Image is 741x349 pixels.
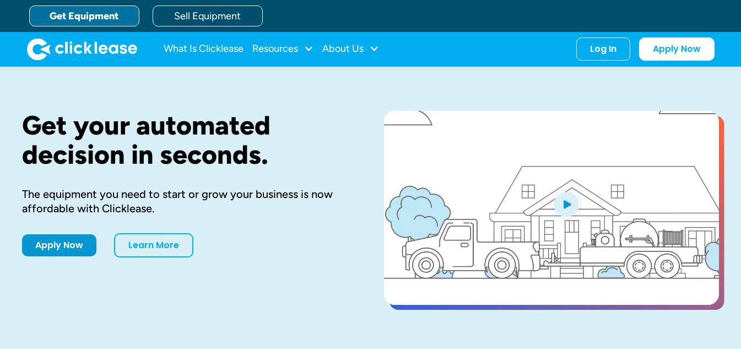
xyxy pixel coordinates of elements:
[27,38,137,60] img: Clicklease logo
[22,234,96,256] a: Apply Now
[384,111,719,305] a: open lightbox
[639,37,715,61] a: Apply Now
[114,233,193,257] a: Learn More
[29,6,139,26] a: Get Equipment
[22,187,349,216] div: The equipment you need to start or grow your business is now affordable with Clicklease.
[590,44,616,55] div: Log In
[27,38,137,60] a: home
[551,189,581,219] img: Blue play button logo on a light blue circular background
[153,6,263,26] a: Sell Equipment
[252,38,313,60] div: Resources
[22,111,349,169] h1: Get your automated decision in seconds.
[164,38,244,60] a: What Is Clicklease
[322,38,379,60] div: About Us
